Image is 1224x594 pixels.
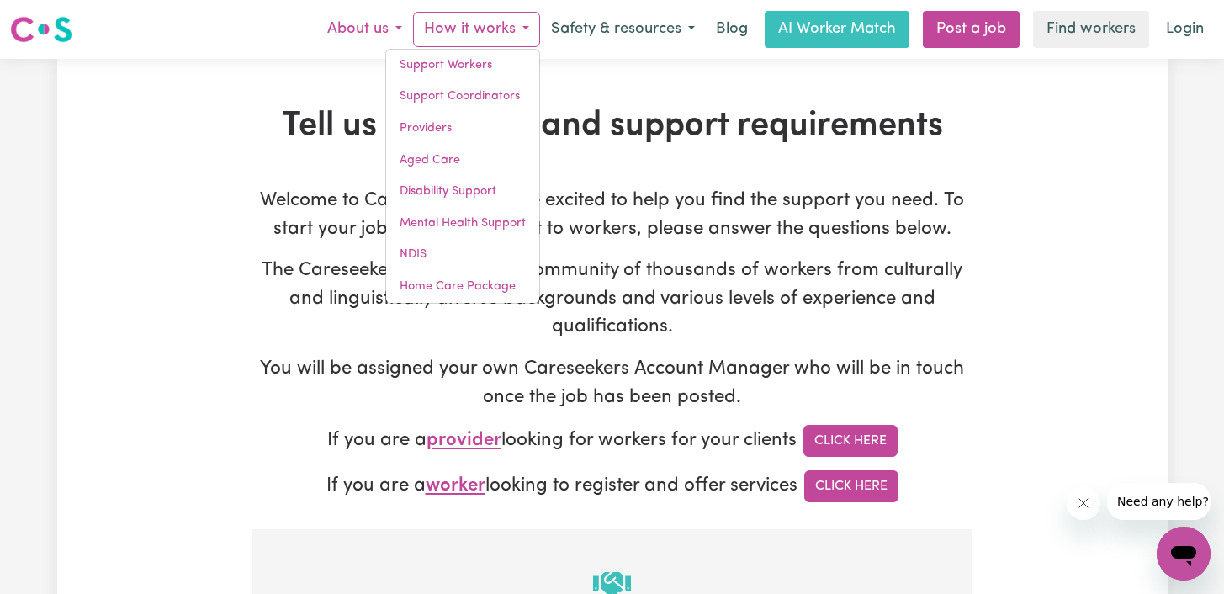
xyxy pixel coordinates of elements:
button: How it works [413,12,540,47]
a: Post a job [923,11,1020,48]
p: Welcome to Careseekers. We are excited to help you find the support you need. To start your job p... [252,187,972,243]
p: If you are a looking for workers for your clients [252,425,972,457]
a: Providers [386,113,539,145]
h1: Tell us your care and support requirements [252,106,972,146]
a: Login [1156,11,1214,48]
a: Click Here [803,425,898,457]
p: If you are a looking to register and offer services [252,470,972,502]
a: Careseekers logo [10,10,72,49]
iframe: Message from company [1107,483,1211,520]
a: Find workers [1033,11,1149,48]
img: Careseekers logo [10,14,72,45]
button: Safety & resources [540,12,706,47]
iframe: Button to launch messaging window [1157,527,1211,581]
span: worker [426,477,485,496]
span: provider [427,432,501,451]
a: Mental Health Support [386,208,539,240]
iframe: Close message [1067,486,1100,520]
a: Support Workers [386,50,539,82]
a: NDIS [386,239,539,271]
a: Disability Support [386,176,539,208]
a: Home Care Package [386,271,539,303]
div: How it works [385,49,540,304]
p: The Careseekers Platform is a community of thousands of workers from culturally and linguisticall... [252,257,972,342]
a: Click Here [804,470,898,502]
a: Aged Care [386,145,539,177]
a: AI Worker Match [765,11,909,48]
button: About us [316,12,413,47]
a: Blog [706,11,758,48]
a: Support Coordinators [386,81,539,113]
p: You will be assigned your own Careseekers Account Manager who will be in touch once the job has b... [252,355,972,411]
